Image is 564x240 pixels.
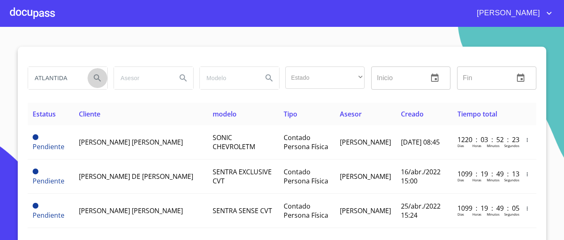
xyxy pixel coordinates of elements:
span: Cliente [79,109,100,119]
span: Asesor [340,109,362,119]
span: Contado Persona Física [284,202,328,220]
span: SENTRA EXCLUSIVE CVT [213,167,272,185]
button: Search [173,68,193,88]
span: Contado Persona Física [284,167,328,185]
button: Search [259,68,279,88]
p: Segundos [504,212,519,216]
span: [PERSON_NAME] [PERSON_NAME] [79,206,183,215]
span: [PERSON_NAME] [340,172,391,181]
p: Minutos [487,143,500,148]
span: [PERSON_NAME] DE [PERSON_NAME] [79,172,193,181]
span: Estatus [33,109,56,119]
p: Horas [472,143,481,148]
span: [PERSON_NAME] [PERSON_NAME] [79,138,183,147]
span: modelo [213,109,237,119]
span: 25/abr./2022 15:24 [401,202,441,220]
input: search [200,67,256,89]
span: [DATE] 08:45 [401,138,440,147]
p: Dias [457,212,464,216]
p: Dias [457,178,464,182]
p: 1099 : 19 : 49 : 13 [457,169,513,178]
span: SONIC CHEVROLETM [213,133,255,151]
span: 16/abr./2022 15:00 [401,167,441,185]
p: Horas [472,212,481,216]
span: Pendiente [33,176,64,185]
span: Pendiente [33,134,38,140]
p: Segundos [504,143,519,148]
span: Tipo [284,109,297,119]
span: Pendiente [33,203,38,209]
input: search [114,67,170,89]
span: Pendiente [33,142,64,151]
p: Segundos [504,178,519,182]
p: Minutos [487,212,500,216]
span: Creado [401,109,424,119]
button: Search [88,68,107,88]
span: Pendiente [33,169,38,174]
p: Minutos [487,178,500,182]
div: ​ [285,67,365,89]
input: search [28,67,84,89]
button: account of current user [471,7,554,20]
span: [PERSON_NAME] [471,7,544,20]
span: Tiempo total [457,109,497,119]
span: Contado Persona Física [284,133,328,151]
p: 1099 : 19 : 49 : 05 [457,204,513,213]
span: [PERSON_NAME] [340,138,391,147]
p: Horas [472,178,481,182]
p: 1220 : 03 : 52 : 23 [457,135,513,144]
p: Dias [457,143,464,148]
span: [PERSON_NAME] [340,206,391,215]
span: SENTRA SENSE CVT [213,206,272,215]
span: Pendiente [33,211,64,220]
